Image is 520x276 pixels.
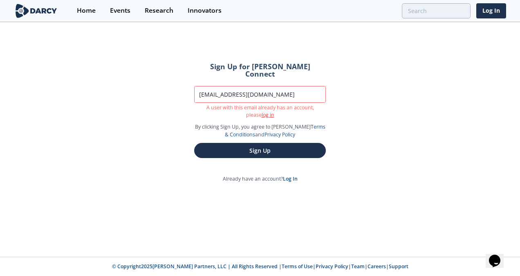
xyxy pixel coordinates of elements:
[194,123,326,138] p: By clicking Sign Up, you agree to [PERSON_NAME] and
[368,263,386,270] a: Careers
[486,243,512,268] iframe: chat widget
[282,263,313,270] a: Terms of Use
[283,175,298,182] a: Log In
[194,143,326,158] button: Sign Up
[476,3,506,18] a: Log In
[262,111,274,118] a: log in
[188,7,222,14] div: Innovators
[194,63,326,77] h2: Sign Up for [PERSON_NAME] Connect
[316,263,348,270] a: Privacy Policy
[145,7,173,14] div: Research
[77,7,96,14] div: Home
[389,263,408,270] a: Support
[62,263,458,270] p: © Copyright 2025 [PERSON_NAME] Partners, LLC | All Rights Reserved | | | | |
[264,131,295,138] a: Privacy Policy
[183,175,337,183] p: Already have an account?
[194,104,326,119] p: A user with this email already has an account, please
[225,123,325,138] a: Terms & Conditions
[194,86,326,103] input: Work Email
[110,7,130,14] div: Events
[14,4,58,18] img: logo-wide.svg
[402,3,471,18] input: Advanced Search
[351,263,365,270] a: Team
